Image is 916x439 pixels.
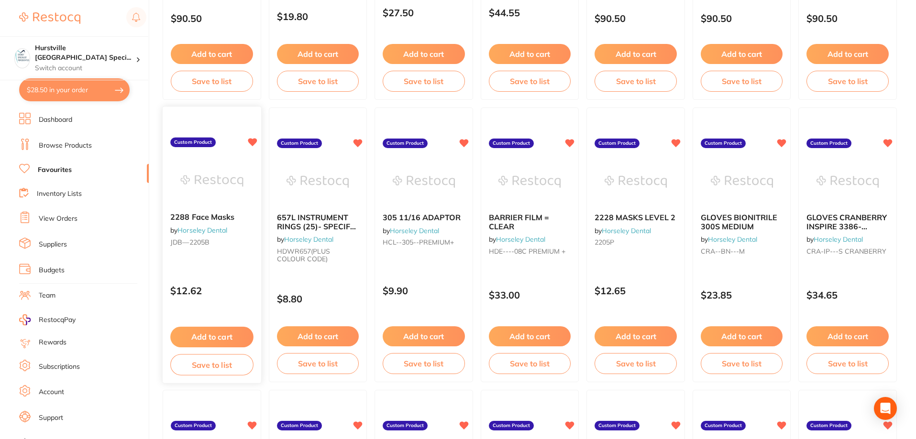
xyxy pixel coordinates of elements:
[602,226,651,235] a: Horseley Dental
[170,238,210,246] span: JDB—2205B
[171,71,253,92] button: Save to list
[19,314,76,325] a: RestocqPay
[170,285,253,296] p: $12.62
[39,266,65,275] a: Budgets
[383,285,465,296] p: $9.90
[595,213,675,222] span: 2228 MASKS LEVEL 2
[489,289,571,300] p: $33.00
[170,213,234,222] span: 2288 Face Masks
[708,235,757,244] a: Horseley Dental
[806,213,889,231] b: GLOVES CRANBERRY INSPIRE 3386- SMALL
[383,353,465,374] button: Save to list
[39,240,67,249] a: Suppliers
[383,213,465,222] b: 305 11/16 ADAPTOR
[35,64,136,73] p: Switch account
[170,138,216,147] label: Custom Product
[701,289,783,300] p: $23.85
[393,158,455,205] img: 305 11/16 ADAPTOR
[170,327,253,347] button: Add to cart
[37,189,82,199] a: Inventory Lists
[383,71,465,92] button: Save to list
[489,235,545,244] span: by
[489,247,565,256] span: HDE----08C PREMIUM +
[170,226,227,235] span: by
[277,326,359,346] button: Add to cart
[489,139,534,148] label: Custom Product
[19,78,130,101] button: $28.50 in your order
[595,13,677,24] p: $90.50
[595,226,651,235] span: by
[701,247,745,256] span: CRA--BN---M
[277,235,333,244] span: by
[383,7,465,18] p: $27.50
[284,235,333,244] a: Horseley Dental
[595,285,677,296] p: $12.65
[177,226,227,235] a: Horseley Dental
[595,71,677,92] button: Save to list
[817,158,879,205] img: GLOVES CRANBERRY INSPIRE 3386- SMALL
[711,158,773,205] img: GLOVES BIONITRILE 300S MEDIUM
[383,44,465,64] button: Add to cart
[701,213,783,231] b: GLOVES BIONITRILE 300S MEDIUM
[806,421,851,430] label: Custom Product
[180,157,243,205] img: 2288 Face Masks
[489,326,571,346] button: Add to cart
[39,387,64,397] a: Account
[39,214,77,224] a: View Orders
[489,7,571,18] p: $44.55
[390,226,439,235] a: Horseley Dental
[701,44,783,64] button: Add to cart
[806,326,889,346] button: Add to cart
[39,291,55,300] a: Team
[170,213,253,222] b: 2288 Face Masks
[701,13,783,24] p: $90.50
[595,326,677,346] button: Add to cart
[701,326,783,346] button: Add to cart
[701,213,777,231] span: GLOVES BIONITRILE 300S MEDIUM
[806,44,889,64] button: Add to cart
[595,238,614,246] span: 2205P
[19,314,31,325] img: RestocqPay
[15,49,30,64] img: Hurstville Sydney Specialist Periodontics
[489,421,534,430] label: Custom Product
[806,353,889,374] button: Save to list
[701,71,783,92] button: Save to list
[277,11,359,22] p: $19.80
[277,353,359,374] button: Save to list
[496,235,545,244] a: Horseley Dental
[701,139,746,148] label: Custom Product
[489,353,571,374] button: Save to list
[277,293,359,304] p: $8.80
[806,139,851,148] label: Custom Product
[277,213,359,231] b: 657L INSTRUMENT RINGS (25)- SPECIFY COLOUR
[39,413,63,423] a: Support
[287,158,349,205] img: 657L INSTRUMENT RINGS (25)- SPECIFY COLOUR
[814,235,863,244] a: Horseley Dental
[806,71,889,92] button: Save to list
[383,326,465,346] button: Add to cart
[171,44,253,64] button: Add to cart
[806,289,889,300] p: $34.65
[39,141,92,150] a: Browse Products
[701,353,783,374] button: Save to list
[171,421,216,430] label: Custom Product
[277,247,330,263] span: HDWR657(PLUS COLOUR CODE)
[806,13,889,24] p: $90.50
[19,7,80,29] a: Restocq Logo
[383,213,461,222] span: 305 11/16 ADAPTOR
[39,115,72,125] a: Dashboard
[701,421,746,430] label: Custom Product
[595,213,677,222] b: 2228 MASKS LEVEL 2
[874,397,897,420] div: Open Intercom Messenger
[39,315,76,325] span: RestocqPay
[277,139,322,148] label: Custom Product
[701,235,757,244] span: by
[277,71,359,92] button: Save to list
[595,44,677,64] button: Add to cart
[39,338,66,347] a: Rewards
[170,354,253,375] button: Save to list
[277,44,359,64] button: Add to cart
[383,238,454,246] span: HCL--305--PREMIUM+
[383,226,439,235] span: by
[498,158,561,205] img: BARRIER FILM = CLEAR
